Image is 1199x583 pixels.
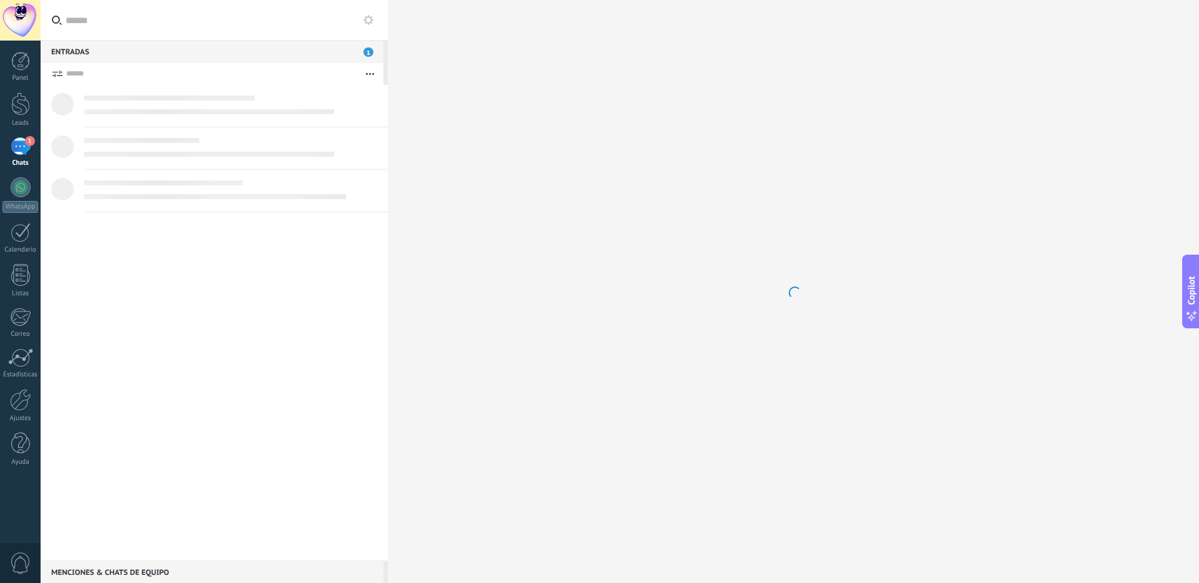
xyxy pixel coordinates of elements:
[357,62,383,85] button: Más
[41,40,383,62] div: Entradas
[2,246,39,254] div: Calendario
[2,371,39,379] div: Estadísticas
[2,201,38,213] div: WhatsApp
[2,290,39,298] div: Listas
[41,561,383,583] div: Menciones & Chats de equipo
[2,74,39,82] div: Panel
[25,136,35,146] span: 1
[1185,277,1198,305] span: Copilot
[2,330,39,338] div: Correo
[363,47,373,57] span: 1
[2,159,39,167] div: Chats
[2,458,39,466] div: Ayuda
[2,414,39,423] div: Ajustes
[2,119,39,127] div: Leads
